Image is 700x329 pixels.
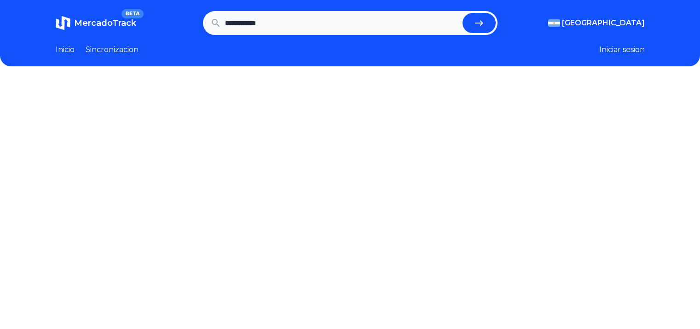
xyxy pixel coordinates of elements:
[121,9,143,18] span: BETA
[56,16,70,30] img: MercadoTrack
[599,44,645,55] button: Iniciar sesion
[86,44,139,55] a: Sincronizacion
[56,16,136,30] a: MercadoTrackBETA
[562,18,645,29] span: [GEOGRAPHIC_DATA]
[548,18,645,29] button: [GEOGRAPHIC_DATA]
[548,19,560,27] img: Argentina
[74,18,136,28] span: MercadoTrack
[56,44,75,55] a: Inicio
